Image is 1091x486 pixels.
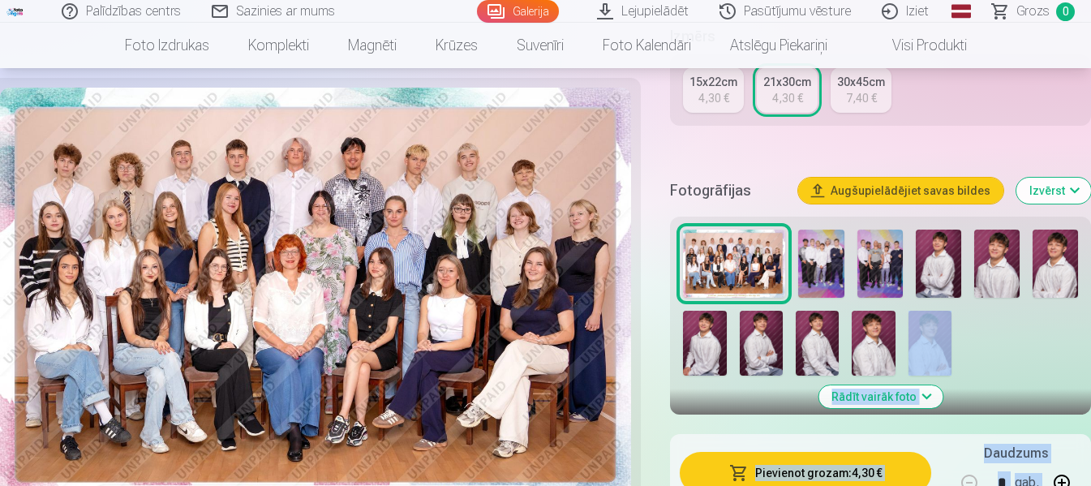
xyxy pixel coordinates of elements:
[831,67,891,113] a: 30x45cm7,40 €
[229,23,329,68] a: Komplekti
[497,23,583,68] a: Suvenīri
[984,444,1048,463] h5: Daudzums
[847,23,986,68] a: Visi produkti
[846,90,877,106] div: 7,40 €
[689,74,737,90] div: 15x22cm
[670,179,785,202] h5: Fotogrāfijas
[416,23,497,68] a: Krūzes
[757,67,818,113] a: 21x30cm4,30 €
[818,385,943,408] button: Rādīt vairāk foto
[763,74,811,90] div: 21x30cm
[698,90,729,106] div: 4,30 €
[772,90,803,106] div: 4,30 €
[583,23,711,68] a: Foto kalendāri
[1016,178,1091,204] button: Izvērst
[1056,2,1075,21] span: 0
[711,23,847,68] a: Atslēgu piekariņi
[798,178,1003,204] button: Augšupielādējiet savas bildes
[6,6,24,16] img: /fa1
[329,23,416,68] a: Magnēti
[683,67,744,113] a: 15x22cm4,30 €
[837,74,885,90] div: 30x45cm
[105,23,229,68] a: Foto izdrukas
[1016,2,1050,21] span: Grozs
